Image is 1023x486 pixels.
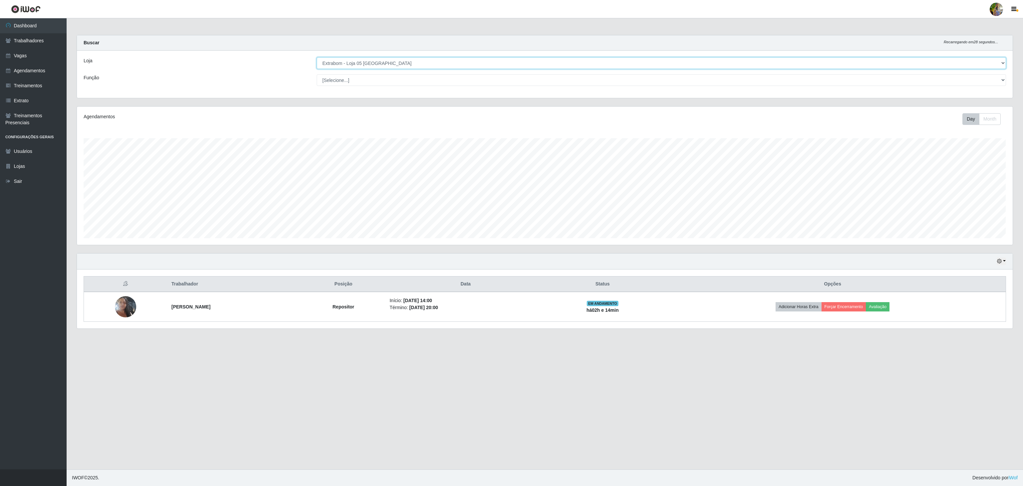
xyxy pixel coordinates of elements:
a: iWof [1008,475,1018,480]
strong: [PERSON_NAME] [171,304,210,309]
span: © 2025 . [72,474,99,481]
span: EM ANDAMENTO [587,301,618,306]
li: Término: [390,304,541,311]
th: Posição [301,276,386,292]
th: Data [386,276,545,292]
label: Função [84,74,99,81]
img: 1750278821338.jpeg [115,288,136,326]
div: First group [962,113,1001,125]
th: Opções [660,276,1006,292]
img: CoreUI Logo [11,5,41,13]
th: Status [545,276,659,292]
button: Day [962,113,979,125]
span: Desenvolvido por [972,474,1018,481]
i: Recarregando em 28 segundos... [944,40,998,44]
button: Forçar Encerramento [822,302,866,311]
time: [DATE] 14:00 [403,298,432,303]
button: Adicionar Horas Extra [776,302,821,311]
label: Loja [84,57,92,64]
div: Toolbar with button groups [962,113,1006,125]
strong: Repositor [332,304,354,309]
th: Trabalhador [168,276,301,292]
time: [DATE] 20:00 [409,305,438,310]
li: Início: [390,297,541,304]
span: IWOF [72,475,84,480]
button: Month [979,113,1001,125]
div: Agendamentos [84,113,462,120]
strong: Buscar [84,40,99,45]
strong: há 02 h e 14 min [586,307,619,313]
button: Avaliação [866,302,889,311]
